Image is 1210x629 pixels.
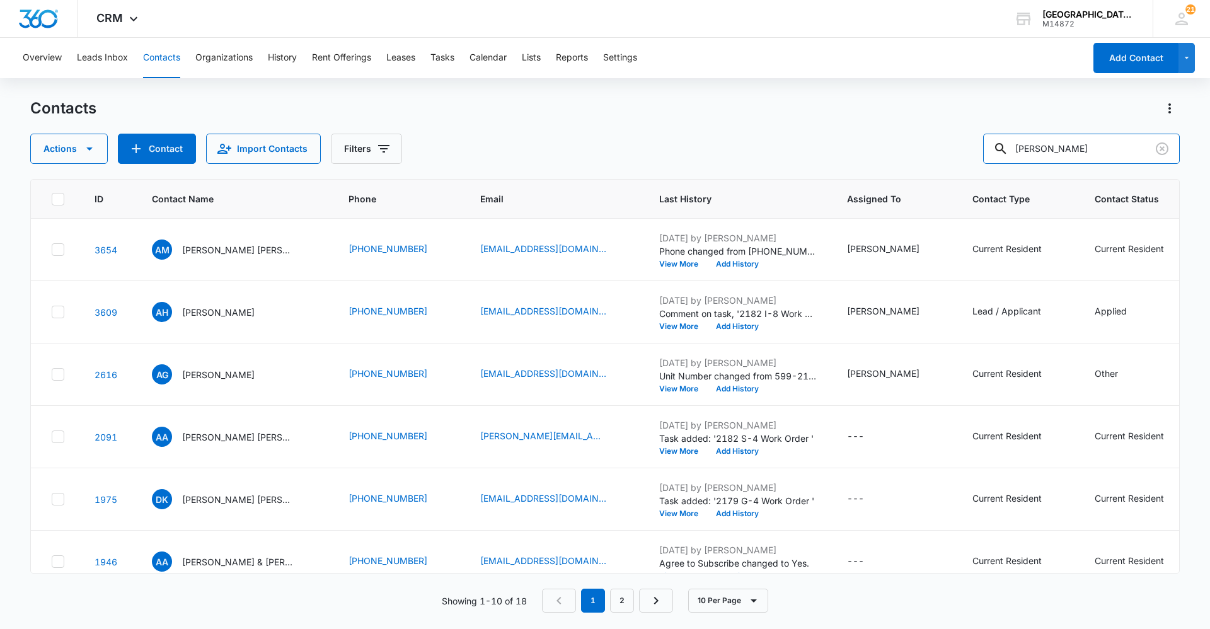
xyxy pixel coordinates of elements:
p: [PERSON_NAME] [182,306,255,319]
button: Add Contact [118,134,196,164]
a: [PHONE_NUMBER] [349,429,427,442]
p: [PERSON_NAME] [PERSON_NAME], [PERSON_NAME] [182,493,296,506]
a: Navigate to contact details page for ANGELA GONZALES [95,369,117,380]
div: Current Resident [972,242,1042,255]
div: Assigned To - - Select to Edit Field [847,492,887,507]
div: Current Resident [972,429,1042,442]
span: Contact Type [972,192,1046,205]
button: Add History [707,260,768,268]
button: Actions [30,134,108,164]
button: Calendar [470,38,507,78]
p: Agree to Subscribe changed to Yes. [659,557,817,570]
div: Phone - (970) 388-8343 - Select to Edit Field [349,429,450,444]
button: View More [659,323,707,330]
button: 10 Per Page [688,589,768,613]
a: Navigate to contact details page for Angela Augustine & Anthony Gonzales [95,557,117,567]
button: Settings [603,38,637,78]
div: Contact Name - ANGELA GONZALES - Select to Edit Field [152,364,277,384]
div: notifications count [1185,4,1196,14]
div: Contact Type - Current Resident - Select to Edit Field [972,492,1064,507]
div: Applied [1095,304,1127,318]
span: 21 [1185,4,1196,14]
div: Contact Type - Lead / Applicant - Select to Edit Field [972,304,1064,320]
div: Email - andieaugustine@yahoo.com - Select to Edit Field [480,554,629,569]
button: View More [659,572,707,580]
div: Email - angela.aragon77@yahoo.com - Select to Edit Field [480,429,629,444]
p: [DATE] by [PERSON_NAME] [659,481,817,494]
div: Current Resident [972,554,1042,567]
div: Other [1095,367,1118,380]
span: Email [480,192,611,205]
div: Current Resident [1095,554,1164,567]
div: Contact Status - Current Resident - Select to Edit Field [1095,554,1187,569]
p: [PERSON_NAME] [182,368,255,381]
a: [EMAIL_ADDRESS][DOMAIN_NAME] [480,242,606,255]
span: AG [152,364,172,384]
a: Navigate to contact details page for Adalia Martinez Angel Martinez Clifford Baudoin [95,245,117,255]
button: Lists [522,38,541,78]
button: Actions [1160,98,1180,118]
button: Tasks [430,38,454,78]
button: Contacts [143,38,180,78]
div: Current Resident [1095,242,1164,255]
div: Contact Status - Current Resident - Select to Edit Field [1095,429,1187,444]
a: [EMAIL_ADDRESS][DOMAIN_NAME] [480,492,606,505]
div: Phone - (970) 308-3845 - Select to Edit Field [349,367,450,382]
span: AM [152,239,172,260]
p: Task added: '2182 S-4 Work Order ' [659,432,817,445]
p: Showing 1-10 of 18 [442,594,527,608]
div: [PERSON_NAME] [847,242,919,255]
div: --- [847,554,864,569]
span: Last History [659,192,798,205]
button: Rent Offerings [312,38,371,78]
p: [DATE] by [PERSON_NAME] [659,294,817,307]
button: Add History [707,323,768,330]
div: Contact Type - Current Resident - Select to Edit Field [972,554,1064,569]
div: Phone - (970) 308-3845 - Select to Edit Field [349,554,450,569]
div: Assigned To - Becca McDermott - Select to Edit Field [847,367,942,382]
div: Current Resident [1095,429,1164,442]
div: Lead / Applicant [972,304,1041,318]
a: Navigate to contact details page for Angela Aragon Fernando Medina [95,432,117,442]
button: Add History [707,385,768,393]
div: Contact Type - Current Resident - Select to Edit Field [972,429,1064,444]
button: View More [659,510,707,517]
p: Comment on task, '2182 I-8 Work Order ' "installed register angle covers and reversed fan. " [659,307,817,320]
button: Overview [23,38,62,78]
div: Contact Name - Angela Augustine & Anthony Gonzales - Select to Edit Field [152,551,318,572]
p: Task added: '2179 G-4 Work Order ' [659,494,817,507]
a: Page 2 [610,589,634,613]
button: Clear [1152,139,1172,159]
div: Contact Name - Doug Kline Angela Kline, Katelynn Kline - Select to Edit Field [152,489,318,509]
span: AH [152,302,172,322]
em: 1 [581,589,605,613]
button: Leases [386,38,415,78]
p: [DATE] by [PERSON_NAME] [659,356,817,369]
a: [PERSON_NAME][EMAIL_ADDRESS][DOMAIN_NAME] [480,429,606,442]
span: ID [95,192,103,205]
div: Current Resident [1095,492,1164,505]
a: [EMAIL_ADDRESS][DOMAIN_NAME] [480,554,606,567]
p: [DATE] by [PERSON_NAME] [659,418,817,432]
a: [PHONE_NUMBER] [349,242,427,255]
div: Contact Type - Current Resident - Select to Edit Field [972,367,1064,382]
span: DK [152,489,172,509]
span: CRM [96,11,123,25]
input: Search Contacts [983,134,1180,164]
span: Assigned To [847,192,924,205]
button: View More [659,447,707,455]
p: [PERSON_NAME] & [PERSON_NAME] [182,555,296,568]
div: --- [847,429,864,444]
div: Contact Status - Other - Select to Edit Field [1095,367,1141,382]
p: [PERSON_NAME] [PERSON_NAME] [PERSON_NAME] [182,243,296,257]
div: Current Resident [972,367,1042,380]
button: Filters [331,134,402,164]
a: Navigate to contact details page for Angela Hannis [95,307,117,318]
p: [DATE] by [PERSON_NAME] [659,543,817,557]
a: Navigate to contact details page for Doug Kline Angela Kline, Katelynn Kline [95,494,117,505]
div: Contact Status - Applied - Select to Edit Field [1095,304,1149,320]
div: Assigned To - - Select to Edit Field [847,554,887,569]
div: Assigned To - Becca McDermott - Select to Edit Field [847,242,942,257]
span: Phone [349,192,432,205]
a: [PHONE_NUMBER] [349,304,427,318]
